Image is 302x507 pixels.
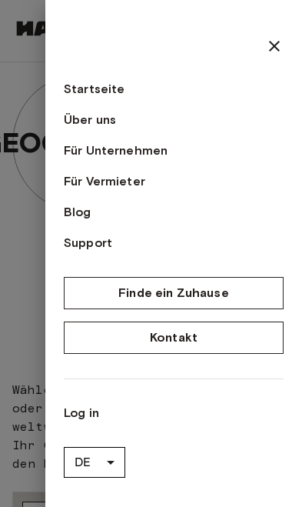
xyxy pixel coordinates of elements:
a: Blog [64,203,284,222]
a: Startseite [64,80,284,98]
a: Support [64,234,284,252]
a: Log in [64,404,284,422]
a: Für Unternehmen [64,142,284,160]
a: Kontakt [64,322,284,354]
div: DE [64,441,125,484]
a: Für Vermieter [64,172,284,191]
a: Über uns [64,111,284,129]
a: Finde ein Zuhause [64,277,284,309]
